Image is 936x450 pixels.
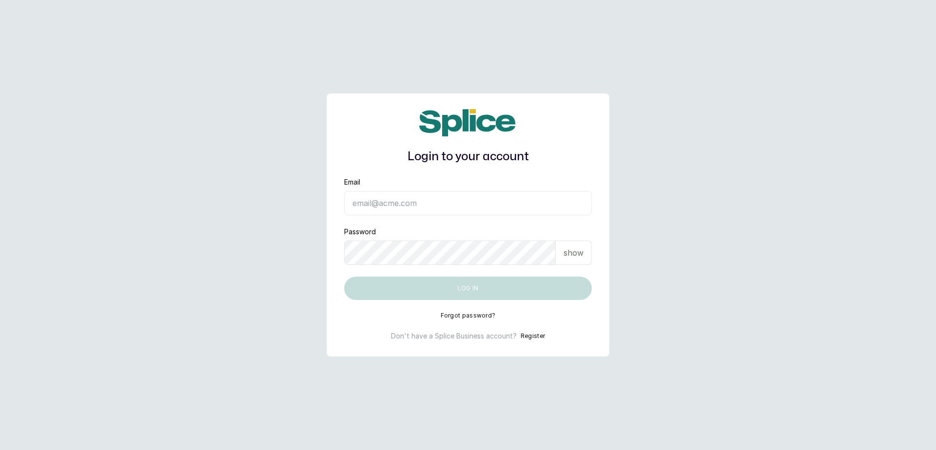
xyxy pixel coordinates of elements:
[344,277,592,300] button: Log in
[344,148,592,166] h1: Login to your account
[441,312,496,319] button: Forgot password?
[391,331,517,341] p: Don't have a Splice Business account?
[521,331,545,341] button: Register
[344,191,592,215] input: email@acme.com
[344,227,376,237] label: Password
[344,177,360,187] label: Email
[564,247,584,259] p: show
